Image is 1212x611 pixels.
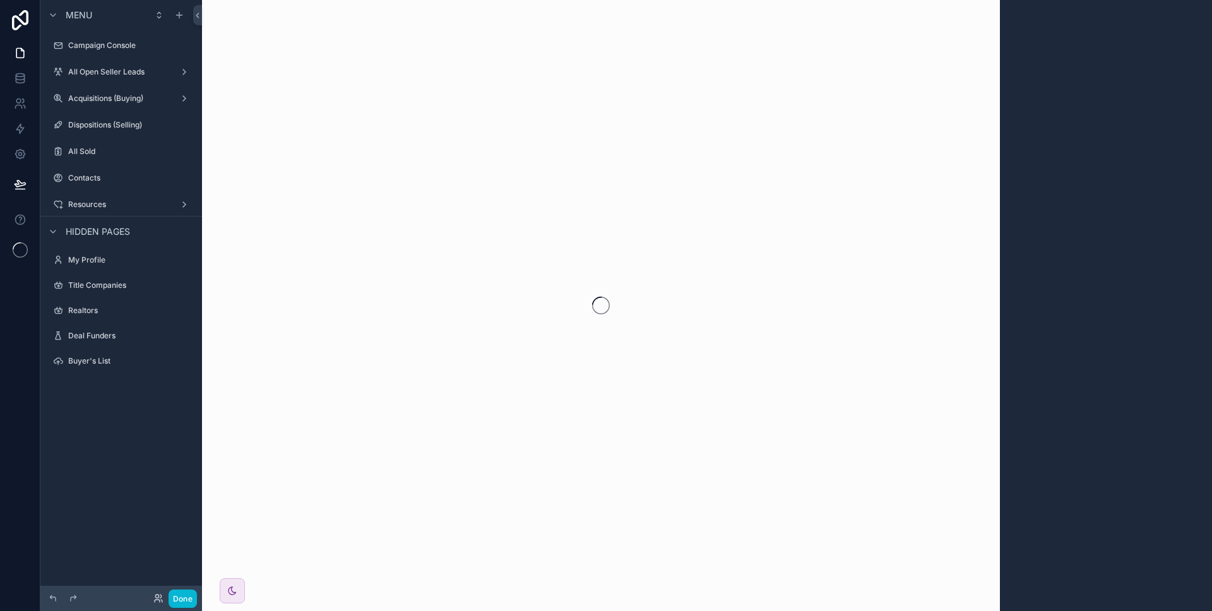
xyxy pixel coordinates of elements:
[68,331,192,341] label: Deal Funders
[68,67,174,77] label: All Open Seller Leads
[68,199,174,210] label: Resources
[169,590,197,608] button: Done
[68,305,192,316] label: Realtors
[68,40,192,50] label: Campaign Console
[66,225,130,238] span: Hidden pages
[48,88,194,109] a: Acquisitions (Buying)
[66,9,92,21] span: Menu
[48,250,194,270] a: My Profile
[48,141,194,162] a: All Sold
[48,326,194,346] a: Deal Funders
[68,93,174,104] label: Acquisitions (Buying)
[68,255,192,265] label: My Profile
[48,115,194,135] a: Dispositions (Selling)
[48,300,194,321] a: Realtors
[68,173,192,183] label: Contacts
[48,168,194,188] a: Contacts
[48,275,194,295] a: Title Companies
[68,120,192,130] label: Dispositions (Selling)
[68,146,192,157] label: All Sold
[48,351,194,371] a: Buyer's List
[48,62,194,82] a: All Open Seller Leads
[48,194,194,215] a: Resources
[68,280,192,290] label: Title Companies
[48,35,194,56] a: Campaign Console
[68,356,192,366] label: Buyer's List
